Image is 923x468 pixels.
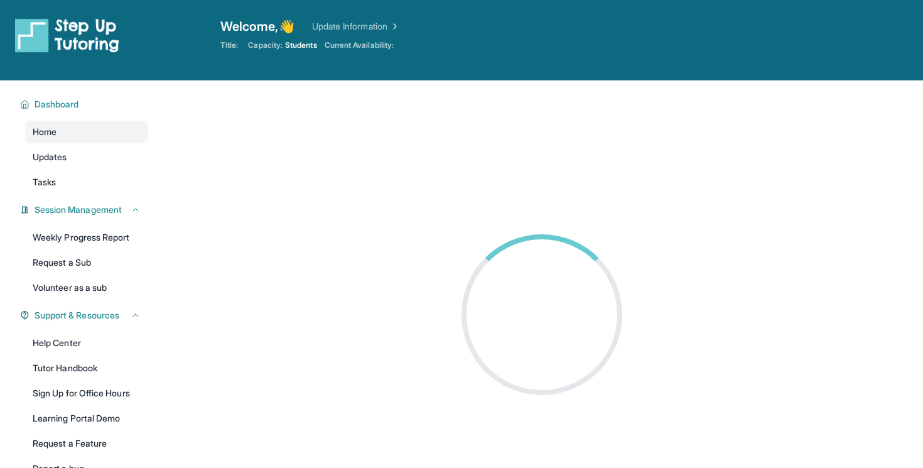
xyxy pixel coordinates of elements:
[387,20,400,33] img: Chevron Right
[25,432,148,455] a: Request a Feature
[35,309,119,322] span: Support & Resources
[25,357,148,379] a: Tutor Handbook
[312,20,400,33] a: Update Information
[33,126,57,138] span: Home
[33,176,56,188] span: Tasks
[248,40,283,50] span: Capacity:
[25,251,148,274] a: Request a Sub
[325,40,394,50] span: Current Availability:
[25,121,148,143] a: Home
[220,18,294,35] span: Welcome, 👋
[25,276,148,299] a: Volunteer as a sub
[220,40,238,50] span: Title:
[25,146,148,168] a: Updates
[33,151,67,163] span: Updates
[30,98,141,111] button: Dashboard
[30,309,141,322] button: Support & Resources
[25,382,148,405] a: Sign Up for Office Hours
[35,98,79,111] span: Dashboard
[285,40,317,50] span: Students
[25,332,148,354] a: Help Center
[35,204,122,216] span: Session Management
[30,204,141,216] button: Session Management
[25,226,148,249] a: Weekly Progress Report
[25,407,148,430] a: Learning Portal Demo
[25,171,148,193] a: Tasks
[15,18,119,53] img: logo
